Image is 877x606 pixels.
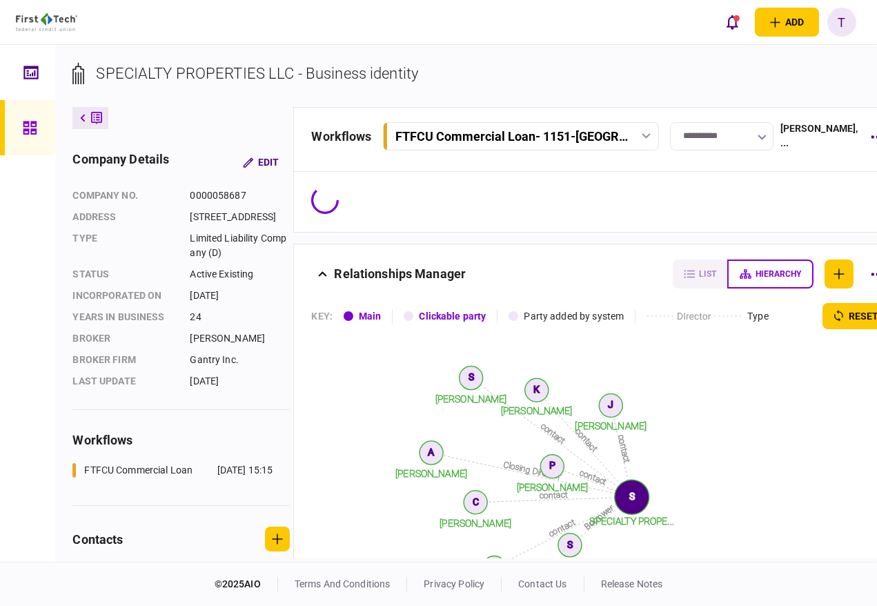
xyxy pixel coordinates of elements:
[673,260,727,289] button: list
[311,309,333,324] div: KEY :
[72,210,176,224] div: address
[84,463,193,478] div: FTFCU Commercial Loan
[547,518,577,539] text: contact
[72,289,176,303] div: incorporated on
[16,13,77,31] img: client company logo
[469,371,474,382] text: S
[578,468,608,487] text: contact
[755,8,819,37] button: open adding identity options
[190,289,290,303] div: [DATE]
[501,405,573,416] tspan: [PERSON_NAME]
[727,260,814,289] button: hierarchy
[72,374,176,389] div: last update
[590,516,674,527] tspan: SPECIALTY PROPE...
[827,8,856,37] button: T
[217,463,273,478] div: [DATE] 15:15
[395,129,631,144] div: FTFCU Commercial Loan - 1151-[GEOGRAPHIC_DATA]
[780,121,858,150] div: [PERSON_NAME] , ...
[540,490,568,500] text: contact
[503,460,562,482] text: Closing Director
[232,150,290,175] button: Edit
[534,384,540,395] text: K
[72,463,273,478] a: FTFCU Commercial Loan[DATE] 15:15
[72,267,176,282] div: status
[756,269,801,279] span: hierarchy
[629,491,635,502] text: S
[72,331,176,346] div: Broker
[72,530,123,549] div: contacts
[539,421,567,446] text: contact
[72,188,176,203] div: company no.
[72,150,169,175] div: company details
[601,578,663,589] a: release notes
[72,231,176,260] div: Type
[311,127,371,146] div: workflows
[72,431,290,449] div: workflows
[549,460,555,471] text: P
[190,231,290,260] div: Limited Liability Company (D)
[96,62,418,85] div: SPECIALTY PROPERTIES LLC - Business identity
[440,518,512,529] tspan: [PERSON_NAME]
[396,468,468,479] tspan: [PERSON_NAME]
[435,393,507,404] tspan: [PERSON_NAME]
[190,374,290,389] div: [DATE]
[295,578,391,589] a: terms and conditions
[616,434,632,464] text: contact
[473,496,479,507] text: C
[190,310,290,324] div: 24
[419,309,486,324] div: Clickable party
[573,427,600,454] text: contact
[334,260,466,289] div: Relationships Manager
[424,578,484,589] a: privacy policy
[609,399,614,410] text: J
[718,8,747,37] button: open notifications list
[359,309,382,324] div: Main
[517,482,589,493] tspan: [PERSON_NAME]
[428,447,435,458] text: A
[190,188,290,203] div: 0000058687
[190,267,290,282] div: Active Existing
[575,421,647,432] tspan: [PERSON_NAME]
[72,353,176,367] div: broker firm
[190,353,290,367] div: Gantry Inc.
[524,309,624,324] div: Party added by system
[747,309,769,324] div: Type
[215,577,278,592] div: © 2025 AIO
[699,269,716,279] span: list
[518,578,566,589] a: contact us
[190,331,290,346] div: [PERSON_NAME]
[567,539,573,550] text: S
[190,210,290,224] div: [STREET_ADDRESS]
[383,122,659,150] button: FTFCU Commercial Loan- 1151-[GEOGRAPHIC_DATA]
[72,310,176,324] div: years in business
